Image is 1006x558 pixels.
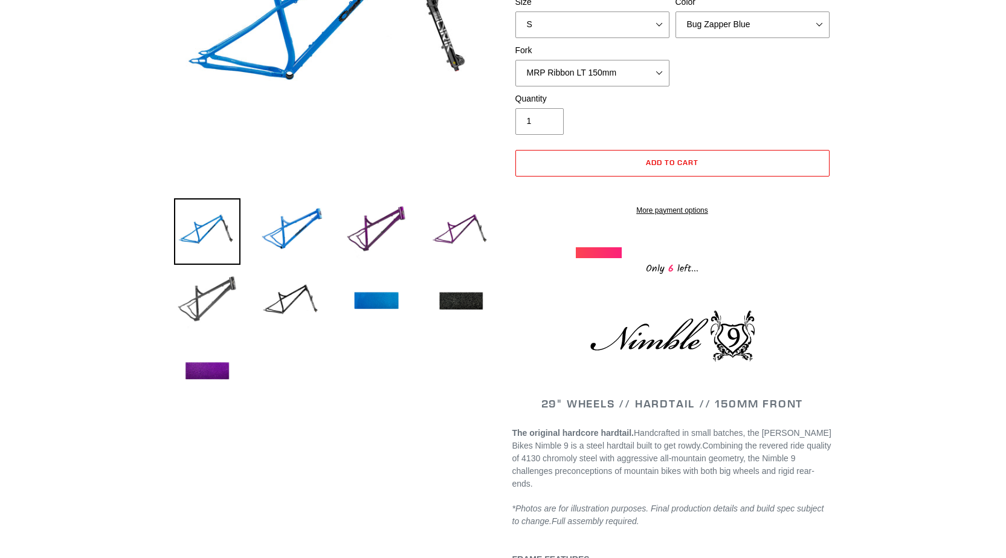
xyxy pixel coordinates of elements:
em: *Photos are for illustration purposes. Final production details and build spec subject to change. [512,504,824,526]
button: Add to cart [515,150,830,177]
img: Load image into Gallery viewer, NIMBLE 9 - Frame + Fork [174,268,240,335]
img: Load image into Gallery viewer, NIMBLE 9 - Frame + Fork [259,268,325,335]
img: Load image into Gallery viewer, NIMBLE 9 - Frame + Fork [174,339,240,405]
label: Fork [515,44,669,57]
span: 29" WHEELS // HARDTAIL // 150MM FRONT [541,397,804,410]
span: Handcrafted in small batches, the [PERSON_NAME] Bikes Nimble 9 is a steel hardtail built to get r... [512,428,831,450]
img: Load image into Gallery viewer, NIMBLE 9 - Frame + Fork [174,198,240,265]
img: Load image into Gallery viewer, NIMBLE 9 - Frame + Fork [343,268,410,335]
a: More payment options [515,205,830,216]
span: Full assembly required. [552,516,639,526]
span: 6 [665,261,677,276]
span: Combining the revered ride quality of 4130 chromoly steel with aggressive all-mountain geometry, ... [512,441,831,488]
label: Quantity [515,92,669,105]
div: Only left... [576,258,769,277]
img: Load image into Gallery viewer, NIMBLE 9 - Frame + Fork [343,198,410,265]
img: Load image into Gallery viewer, NIMBLE 9 - Frame + Fork [428,198,494,265]
img: Load image into Gallery viewer, NIMBLE 9 - Frame + Fork [428,268,494,335]
strong: The original hardcore hardtail. [512,428,634,438]
span: Add to cart [646,158,698,167]
img: Load image into Gallery viewer, NIMBLE 9 - Frame + Fork [259,198,325,265]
